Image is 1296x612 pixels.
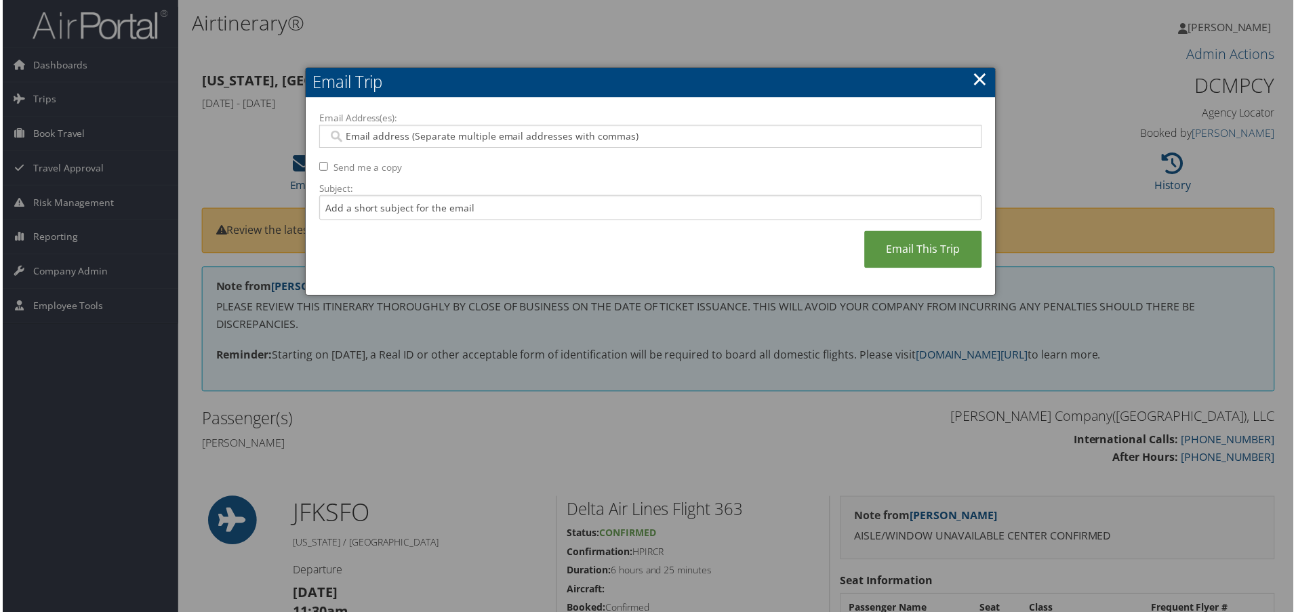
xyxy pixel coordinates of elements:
[318,182,984,196] label: Subject:
[327,130,974,144] input: Email address (Separate multiple email addresses with commas)
[304,68,997,98] h2: Email Trip
[866,232,984,269] a: Email This Trip
[318,112,984,125] label: Email Address(es):
[332,161,401,175] label: Send me a copy
[974,66,990,93] a: ×
[318,196,984,221] input: Add a short subject for the email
